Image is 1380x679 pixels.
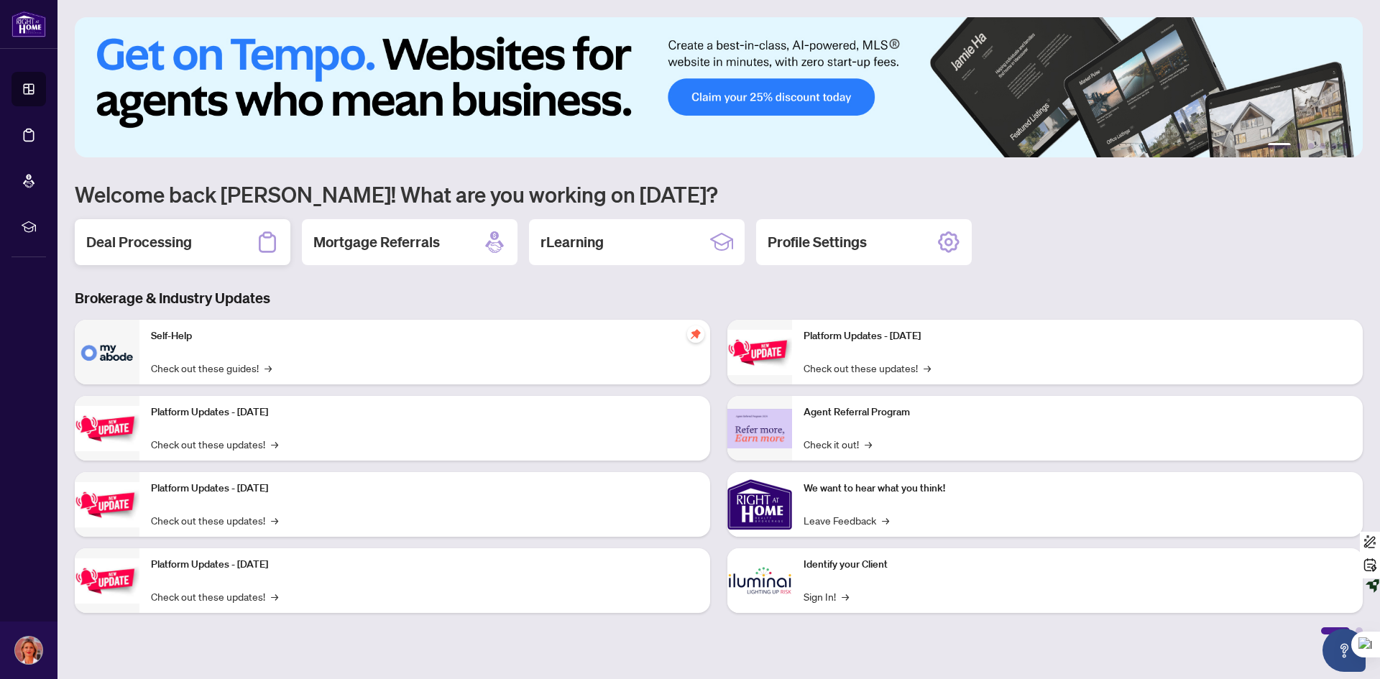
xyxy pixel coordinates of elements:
[1297,143,1302,149] button: 2
[271,436,278,452] span: →
[727,409,792,448] img: Agent Referral Program
[842,588,849,604] span: →
[151,557,699,573] p: Platform Updates - [DATE]
[882,512,889,528] span: →
[151,481,699,496] p: Platform Updates - [DATE]
[75,320,139,384] img: Self-Help
[271,588,278,604] span: →
[313,232,440,252] h2: Mortgage Referrals
[727,472,792,537] img: We want to hear what you think!
[75,180,1363,208] h1: Welcome back [PERSON_NAME]! What are you working on [DATE]?
[727,548,792,613] img: Identify your Client
[1268,143,1291,149] button: 1
[540,232,604,252] h2: rLearning
[804,481,1351,496] p: We want to hear what you think!
[804,405,1351,420] p: Agent Referral Program
[687,325,704,343] span: pushpin
[1320,143,1325,149] button: 4
[11,11,46,37] img: logo
[804,588,849,604] a: Sign In!→
[768,232,867,252] h2: Profile Settings
[804,512,889,528] a: Leave Feedback→
[151,436,278,452] a: Check out these updates!→
[15,637,42,664] img: Profile Icon
[1331,143,1337,149] button: 5
[75,558,139,604] img: Platform Updates - July 8, 2025
[75,17,1363,157] img: Slide 0
[151,405,699,420] p: Platform Updates - [DATE]
[264,360,272,376] span: →
[75,406,139,451] img: Platform Updates - September 16, 2025
[727,330,792,375] img: Platform Updates - June 23, 2025
[151,328,699,344] p: Self-Help
[75,482,139,527] img: Platform Updates - July 21, 2025
[804,360,931,376] a: Check out these updates!→
[86,232,192,252] h2: Deal Processing
[271,512,278,528] span: →
[151,360,272,376] a: Check out these guides!→
[924,360,931,376] span: →
[75,288,1363,308] h3: Brokerage & Industry Updates
[1322,629,1366,672] button: Open asap
[804,328,1351,344] p: Platform Updates - [DATE]
[804,557,1351,573] p: Identify your Client
[151,512,278,528] a: Check out these updates!→
[151,588,278,604] a: Check out these updates!→
[1343,143,1348,149] button: 6
[1308,143,1314,149] button: 3
[865,436,872,452] span: →
[804,436,872,452] a: Check it out!→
